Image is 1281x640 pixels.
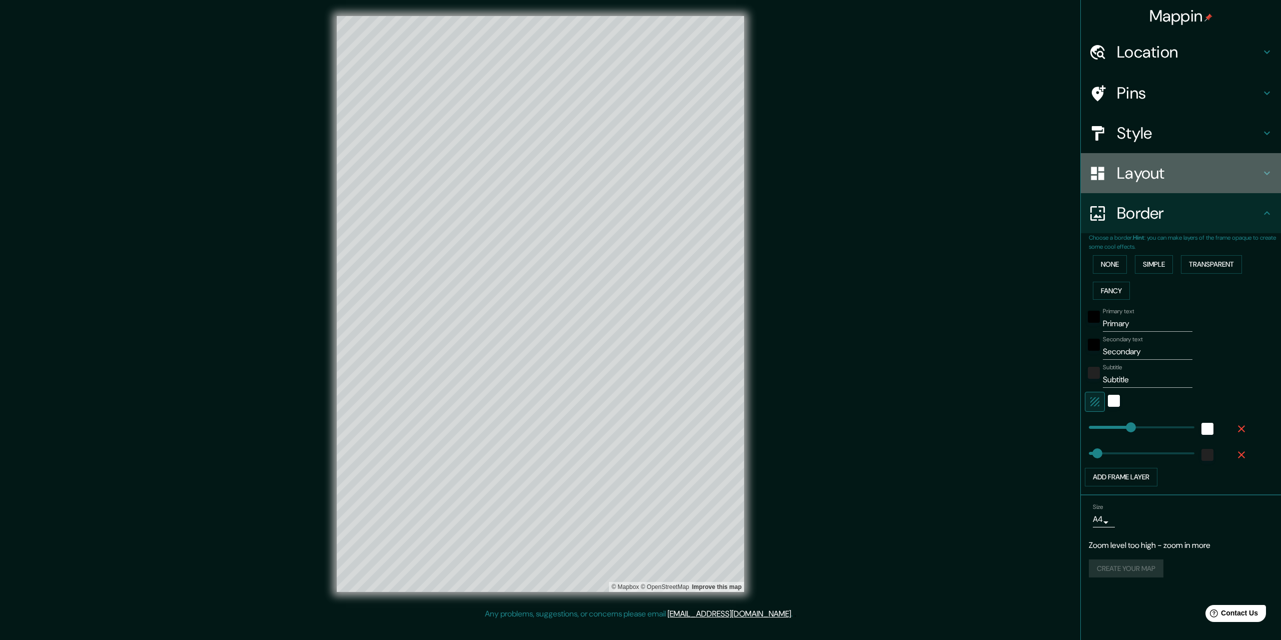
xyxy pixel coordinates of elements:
div: . [793,608,794,620]
div: A4 [1093,511,1115,527]
label: Secondary text [1103,335,1143,344]
p: Choose a border. : you can make layers of the frame opaque to create some cool effects. [1089,233,1281,251]
button: black [1088,339,1100,351]
div: Border [1081,193,1281,233]
button: white [1108,395,1120,407]
img: pin-icon.png [1204,14,1212,22]
a: Map feedback [692,583,742,590]
button: color-222222 [1201,449,1213,461]
button: color-222222 [1088,367,1100,379]
h4: Layout [1117,163,1261,183]
div: Style [1081,113,1281,153]
button: Transparent [1181,255,1242,274]
div: Pins [1081,73,1281,113]
label: Subtitle [1103,363,1122,372]
h4: Border [1117,203,1261,223]
label: Primary text [1103,307,1134,316]
button: Fancy [1093,282,1130,300]
div: Layout [1081,153,1281,193]
label: Size [1093,502,1103,511]
p: Any problems, suggestions, or concerns please email . [485,608,793,620]
h4: Pins [1117,83,1261,103]
button: Add frame layer [1085,468,1157,486]
h4: Style [1117,123,1261,143]
div: Location [1081,32,1281,72]
iframe: Help widget launcher [1192,601,1270,629]
h4: Location [1117,42,1261,62]
a: [EMAIL_ADDRESS][DOMAIN_NAME] [668,608,791,619]
div: . [794,608,796,620]
button: black [1088,311,1100,323]
p: Zoom level too high - zoom in more [1089,539,1273,551]
h4: Mappin [1149,6,1213,26]
b: Hint [1133,234,1144,242]
a: OpenStreetMap [640,583,689,590]
button: Simple [1135,255,1173,274]
button: white [1201,423,1213,435]
button: None [1093,255,1127,274]
a: Mapbox [611,583,639,590]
